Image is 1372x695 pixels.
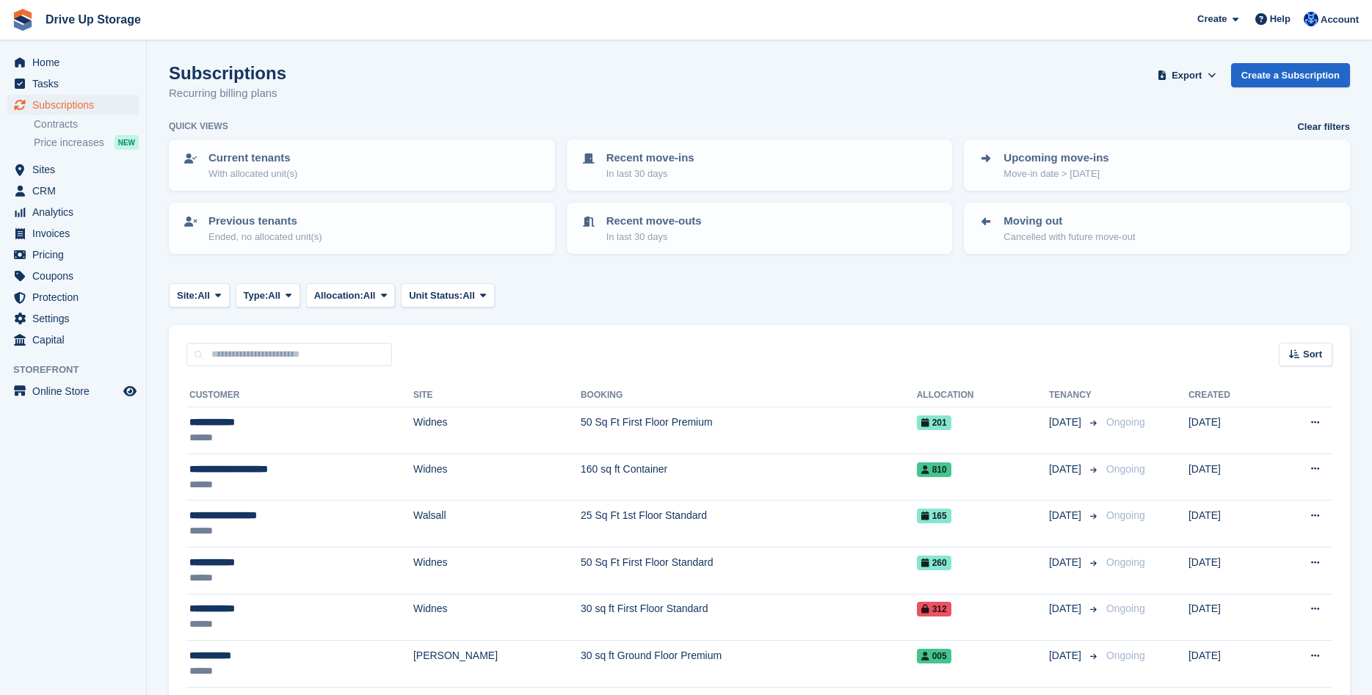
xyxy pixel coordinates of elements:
[1106,463,1145,475] span: Ongoing
[1106,603,1145,614] span: Ongoing
[1003,167,1108,181] p: Move-in date > [DATE]
[32,381,120,401] span: Online Store
[409,288,462,303] span: Unit Status:
[169,120,228,133] h6: Quick views
[606,213,702,230] p: Recent move-outs
[7,95,139,115] a: menu
[177,288,197,303] span: Site:
[32,73,120,94] span: Tasks
[1188,407,1271,454] td: [DATE]
[1321,12,1359,27] span: Account
[606,167,694,181] p: In last 30 days
[7,52,139,73] a: menu
[413,641,581,688] td: [PERSON_NAME]
[1155,63,1219,87] button: Export
[1049,415,1084,430] span: [DATE]
[1188,594,1271,641] td: [DATE]
[1188,454,1271,501] td: [DATE]
[169,63,286,83] h1: Subscriptions
[1270,12,1291,26] span: Help
[170,141,553,189] a: Current tenants With allocated unit(s)
[7,266,139,286] a: menu
[7,381,139,401] a: menu
[1188,547,1271,594] td: [DATE]
[7,244,139,265] a: menu
[32,266,120,286] span: Coupons
[568,141,951,189] a: Recent move-ins In last 30 days
[32,159,120,180] span: Sites
[1106,416,1145,428] span: Ongoing
[606,150,694,167] p: Recent move-ins
[34,117,139,131] a: Contracts
[34,136,104,150] span: Price increases
[208,167,297,181] p: With allocated unit(s)
[208,213,322,230] p: Previous tenants
[581,454,917,501] td: 160 sq ft Container
[115,135,139,150] div: NEW
[170,204,553,252] a: Previous tenants Ended, no allocated unit(s)
[197,288,210,303] span: All
[1003,213,1135,230] p: Moving out
[1304,12,1318,26] img: Widnes Team
[40,7,147,32] a: Drive Up Storage
[268,288,280,303] span: All
[581,501,917,547] td: 25 Sq Ft 1st Floor Standard
[34,134,139,150] a: Price increases NEW
[7,159,139,180] a: menu
[169,283,230,308] button: Site: All
[306,283,396,308] button: Allocation: All
[413,454,581,501] td: Widnes
[917,649,951,663] span: 005
[121,382,139,400] a: Preview store
[413,501,581,547] td: Walsall
[917,602,951,616] span: 312
[1197,12,1227,26] span: Create
[1303,347,1322,362] span: Sort
[606,230,702,244] p: In last 30 days
[7,202,139,222] a: menu
[32,181,120,201] span: CRM
[244,288,269,303] span: Type:
[581,547,917,594] td: 50 Sq Ft First Floor Standard
[32,308,120,329] span: Settings
[208,230,322,244] p: Ended, no allocated unit(s)
[413,407,581,454] td: Widnes
[1049,648,1084,663] span: [DATE]
[7,223,139,244] a: menu
[12,9,34,31] img: stora-icon-8386f47178a22dfd0bd8f6a31ec36ba5ce8667c1dd55bd0f319d3a0aa187defe.svg
[32,202,120,222] span: Analytics
[1049,462,1084,477] span: [DATE]
[568,204,951,252] a: Recent move-outs In last 30 days
[7,308,139,329] a: menu
[917,509,951,523] span: 165
[363,288,376,303] span: All
[413,384,581,407] th: Site
[1106,649,1145,661] span: Ongoing
[314,288,363,303] span: Allocation:
[413,547,581,594] td: Widnes
[1297,120,1350,134] a: Clear filters
[1106,509,1145,521] span: Ongoing
[1188,501,1271,547] td: [DATE]
[917,384,1049,407] th: Allocation
[1231,63,1350,87] a: Create a Subscription
[7,181,139,201] a: menu
[917,462,951,477] span: 810
[1049,555,1084,570] span: [DATE]
[32,95,120,115] span: Subscriptions
[1049,601,1084,616] span: [DATE]
[32,330,120,350] span: Capital
[917,556,951,570] span: 260
[32,52,120,73] span: Home
[1188,384,1271,407] th: Created
[581,384,917,407] th: Booking
[581,641,917,688] td: 30 sq ft Ground Floor Premium
[208,150,297,167] p: Current tenants
[413,594,581,641] td: Widnes
[581,407,917,454] td: 50 Sq Ft First Floor Premium
[1188,641,1271,688] td: [DATE]
[1106,556,1145,568] span: Ongoing
[1049,508,1084,523] span: [DATE]
[1003,230,1135,244] p: Cancelled with future move-out
[7,73,139,94] a: menu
